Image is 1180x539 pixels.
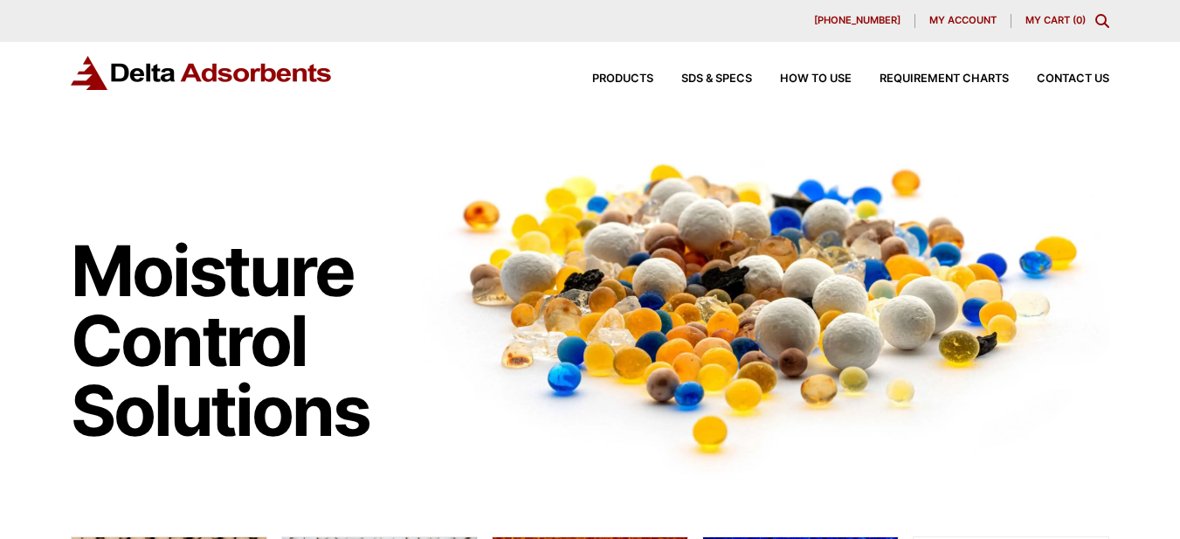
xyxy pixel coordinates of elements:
div: Toggle Modal Content [1095,14,1109,28]
a: [PHONE_NUMBER] [800,14,915,28]
a: My Cart (0) [1025,14,1086,26]
a: Contact Us [1009,73,1109,85]
a: How to Use [752,73,852,85]
span: Products [592,73,653,85]
a: SDS & SPECS [653,73,752,85]
img: Image [422,132,1109,480]
span: My account [929,16,997,25]
span: [PHONE_NUMBER] [814,16,901,25]
span: Contact Us [1037,73,1109,85]
span: SDS & SPECS [681,73,752,85]
a: Products [564,73,653,85]
h1: Moisture Control Solutions [71,236,404,446]
span: Requirement Charts [880,73,1009,85]
span: 0 [1076,14,1082,26]
span: How to Use [780,73,852,85]
a: Requirement Charts [852,73,1009,85]
img: Delta Adsorbents [71,56,333,90]
a: My account [915,14,1011,28]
